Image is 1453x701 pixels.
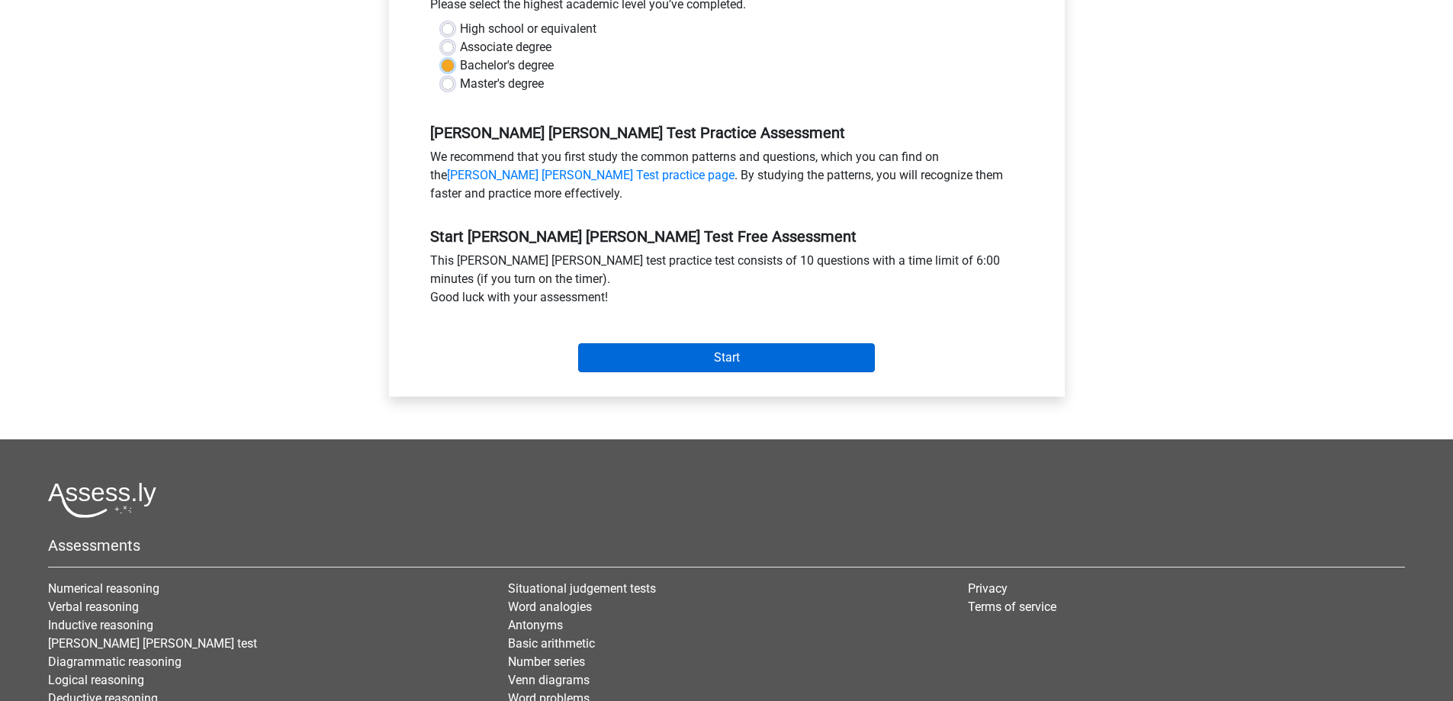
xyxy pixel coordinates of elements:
[460,56,554,75] label: Bachelor's degree
[460,20,596,38] label: High school or equivalent
[508,673,590,687] a: Venn diagrams
[48,581,159,596] a: Numerical reasoning
[968,600,1056,614] a: Terms of service
[508,618,563,632] a: Antonyms
[578,343,875,372] input: Start
[48,536,1405,555] h5: Assessments
[419,148,1035,209] div: We recommend that you first study the common patterns and questions, which you can find on the . ...
[508,600,592,614] a: Word analogies
[460,75,544,93] label: Master's degree
[419,252,1035,313] div: This [PERSON_NAME] [PERSON_NAME] test practice test consists of 10 questions with a time limit of...
[48,482,156,518] img: Assessly logo
[508,654,585,669] a: Number series
[508,581,656,596] a: Situational judgement tests
[48,600,139,614] a: Verbal reasoning
[48,636,257,651] a: [PERSON_NAME] [PERSON_NAME] test
[460,38,551,56] label: Associate degree
[968,581,1008,596] a: Privacy
[447,168,735,182] a: [PERSON_NAME] [PERSON_NAME] Test practice page
[48,654,182,669] a: Diagrammatic reasoning
[430,124,1024,142] h5: [PERSON_NAME] [PERSON_NAME] Test Practice Assessment
[508,636,595,651] a: Basic arithmetic
[48,673,144,687] a: Logical reasoning
[430,227,1024,246] h5: Start [PERSON_NAME] [PERSON_NAME] Test Free Assessment
[48,618,153,632] a: Inductive reasoning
